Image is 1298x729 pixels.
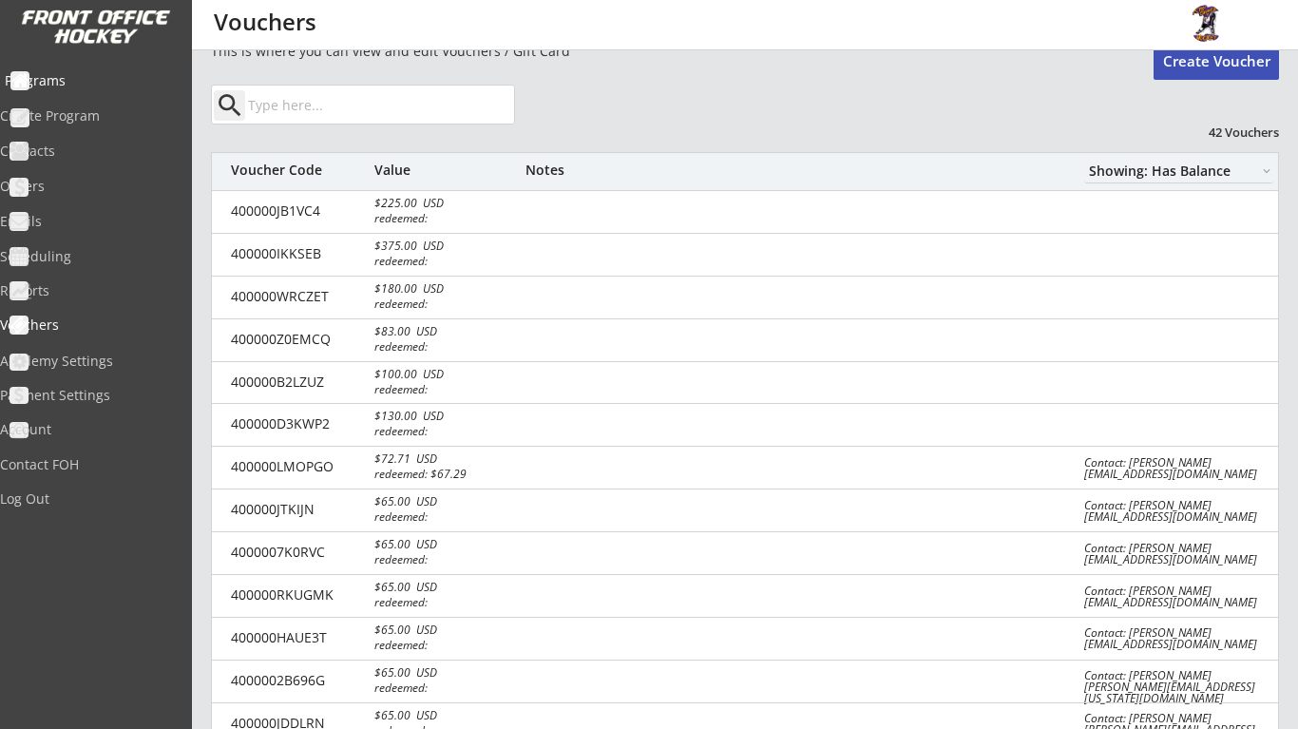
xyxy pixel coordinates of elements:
div: $72.71 USD [374,453,506,465]
div: 4000007K0RVC [231,546,364,559]
div: $225.00 USD [374,198,506,209]
div: $65.00 USD [374,539,506,550]
div: 42 Vouchers [1163,124,1279,141]
div: $375.00 USD [374,240,506,252]
div: redeemed: [374,341,502,353]
div: redeemed: [374,256,502,267]
div: redeemed: $67.29 [374,469,502,480]
div: This is where you can view and edit Vouchers / Gift Card [211,42,1154,61]
div: redeemed: [374,213,502,224]
div: redeemed: [374,682,502,694]
div: 400000JTKIJN [231,503,364,516]
div: 400000IKKSEB [231,247,364,260]
div: $65.00 USD [374,582,506,593]
div: redeemed: [374,384,502,395]
div: $65.00 USD [374,710,506,721]
div: 4000002B696G [231,674,364,687]
div: Contact: [PERSON_NAME] [EMAIL_ADDRESS][DOMAIN_NAME] [1084,585,1267,608]
input: Type here... [244,86,514,124]
div: $65.00 USD [374,667,506,679]
div: 400000WRCZET [231,290,364,303]
div: 400000LMOPGO [231,460,364,473]
div: 400000JB1VC4 [231,204,364,218]
div: Value [374,163,461,177]
div: Voucher Code [231,163,364,177]
button: search [214,90,245,121]
div: Notes [525,163,1056,177]
div: $83.00 USD [374,326,506,337]
div: redeemed: [374,597,502,608]
div: 400000RKUGMK [231,588,364,602]
div: redeemed: [374,426,502,437]
div: $100.00 USD [374,369,506,380]
div: Programs [5,74,176,87]
div: $65.00 USD [374,496,506,508]
div: Contact: [PERSON_NAME] [EMAIL_ADDRESS][DOMAIN_NAME] [1084,500,1267,523]
div: Contact: [PERSON_NAME] [EMAIL_ADDRESS][DOMAIN_NAME] [1084,543,1267,566]
div: 400000Z0EMCQ [231,333,364,346]
button: Create Voucher [1154,42,1279,80]
div: redeemed: [374,511,502,523]
div: redeemed: [374,298,502,310]
div: 400000HAUE3T [231,631,364,644]
div: $130.00 USD [374,411,506,422]
div: Contact: [PERSON_NAME] [EMAIL_ADDRESS][DOMAIN_NAME] [1084,457,1267,480]
div: redeemed: [374,640,502,651]
div: $65.00 USD [374,624,506,636]
div: 400000D3KWP2 [231,417,364,431]
div: Contact: [PERSON_NAME] [EMAIL_ADDRESS][DOMAIN_NAME] [1084,627,1267,650]
div: 400000B2LZUZ [231,375,364,389]
div: $180.00 USD [374,283,506,295]
div: redeemed: [374,554,502,566]
div: Contact: [PERSON_NAME] [PERSON_NAME][EMAIL_ADDRESS][US_STATE][DOMAIN_NAME] [1084,670,1267,704]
